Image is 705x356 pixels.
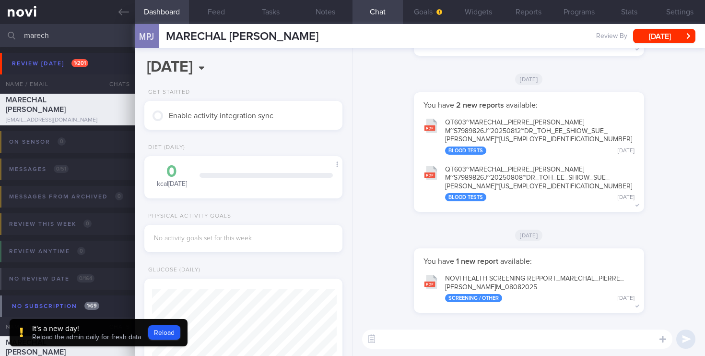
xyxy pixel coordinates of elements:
[618,147,634,155] div: [DATE]
[7,135,68,148] div: On sensor
[618,194,634,201] div: [DATE]
[154,163,190,189] div: kcal [DATE]
[84,302,99,310] span: 1 / 69
[445,275,634,302] div: NOVI HEALTH SCREENING REPPORT_ MARECHAL_ PIERRE_ [PERSON_NAME] M_ 08082025
[144,89,190,96] div: Get Started
[6,96,66,113] span: MARECHAL [PERSON_NAME]
[7,218,94,231] div: Review this week
[71,59,88,67] span: 1 / 201
[148,325,180,340] button: Reload
[454,258,500,265] strong: 1 new report
[7,245,88,258] div: Review anytime
[144,144,185,151] div: Diet (Daily)
[423,257,634,266] p: You have available:
[6,339,66,356] span: MARECHAL [PERSON_NAME]
[633,29,695,43] button: [DATE]
[83,220,92,228] span: 0
[32,324,141,333] div: It's a new day!
[618,295,634,302] div: [DATE]
[10,300,102,313] div: No subscription
[96,317,135,336] div: Chats
[7,163,71,176] div: Messages
[132,18,161,55] div: MPJ
[32,334,141,341] span: Reload the admin daily for fresh data
[166,31,318,42] span: MARECHAL [PERSON_NAME]
[454,101,506,109] strong: 2 new reports
[515,230,542,241] span: [DATE]
[6,117,129,124] div: [EMAIL_ADDRESS][DOMAIN_NAME]
[10,57,91,70] div: Review [DATE]
[154,163,190,180] div: 0
[144,213,231,220] div: Physical Activity Goals
[445,119,634,155] div: QT603~MARECHAL_ PIERRE_ [PERSON_NAME] M~S7989826J~20250812~DR_ TOH_ EE_ SHIOW_ SUE_ [PERSON_NAME]...
[419,269,639,307] button: NOVI HEALTH SCREENING REPPORT_MARECHAL_PIERRE_[PERSON_NAME]M_08082025 Screening / Other [DATE]
[7,190,126,203] div: Messages from Archived
[419,160,639,207] button: QT603~MARECHAL_PIERRE_[PERSON_NAME]M~S7989826J~20250808~DR_TOH_EE_SHIOW_SUE_[PERSON_NAME]~[US_EMP...
[77,274,94,282] span: 0 / 164
[58,137,66,146] span: 0
[596,32,627,41] span: Review By
[445,193,486,201] div: Blood Tests
[115,192,123,200] span: 0
[419,112,639,160] button: QT603~MARECHAL_PIERRE_[PERSON_NAME]M~S7989826J~20250812~DR_TOH_EE_SHIOW_SUE_[PERSON_NAME]~[US_EMP...
[154,234,333,243] div: No activity goals set for this week
[96,74,135,94] div: Chats
[445,294,502,302] div: Screening / Other
[77,247,85,255] span: 0
[7,272,97,285] div: No review date
[54,165,69,173] span: 0 / 51
[515,74,542,85] span: [DATE]
[445,147,486,155] div: Blood Tests
[445,166,634,202] div: QT603~MARECHAL_ PIERRE_ [PERSON_NAME] M~S7989826J~20250808~DR_ TOH_ EE_ SHIOW_ SUE_ [PERSON_NAME]...
[144,267,200,274] div: Glucose (Daily)
[423,100,634,110] p: You have available:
